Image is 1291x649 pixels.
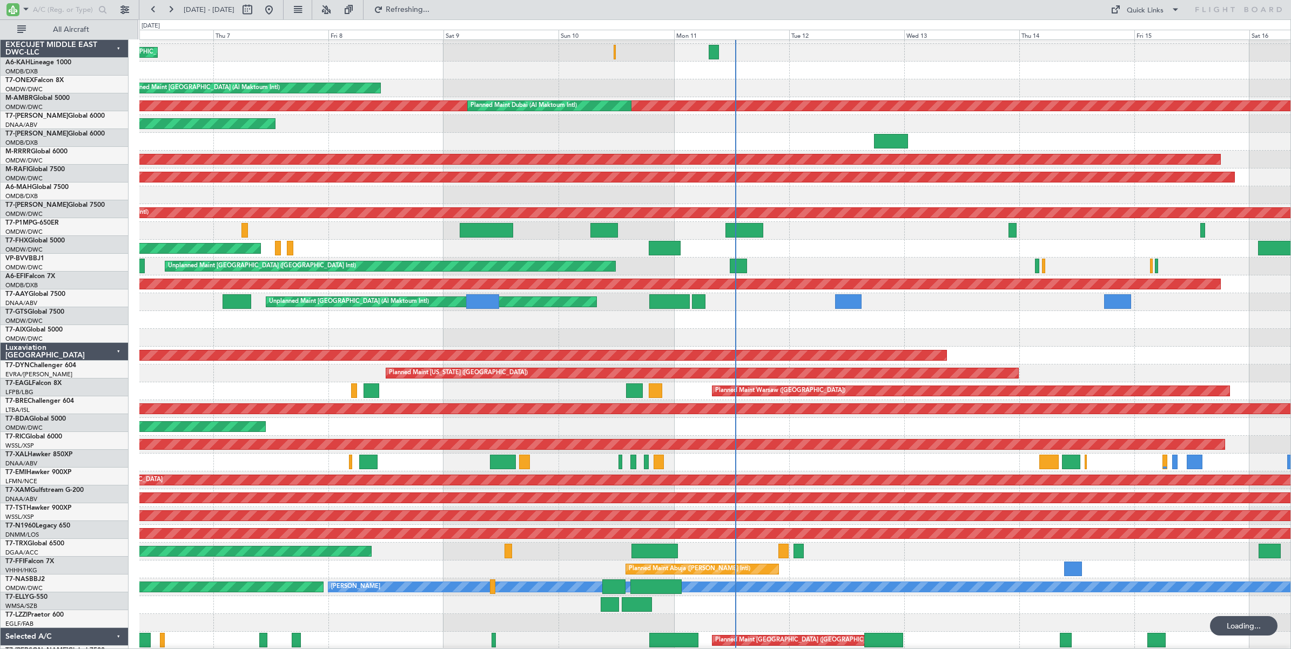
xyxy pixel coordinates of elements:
div: Tue 12 [789,30,904,39]
a: OMDW/DWC [5,424,43,432]
a: EVRA/[PERSON_NAME] [5,370,72,378]
span: T7-LZZI [5,612,28,618]
span: T7-GTS [5,309,28,315]
span: T7-N1960 [5,523,36,529]
a: WMSA/SZB [5,602,37,610]
span: [DATE] - [DATE] [184,5,234,15]
span: T7-P1MP [5,220,32,226]
a: OMDB/DXB [5,67,38,76]
a: T7-[PERSON_NAME]Global 6000 [5,131,105,137]
a: OMDW/DWC [5,263,43,272]
a: OMDW/DWC [5,103,43,111]
button: Refreshing... [369,1,434,18]
a: OMDB/DXB [5,139,38,147]
div: Loading... [1210,616,1277,636]
a: OMDW/DWC [5,335,43,343]
a: T7-BDAGlobal 5000 [5,416,66,422]
a: OMDW/DWC [5,157,43,165]
span: T7-[PERSON_NAME] [5,131,68,137]
a: OMDW/DWC [5,317,43,325]
div: Unplanned Maint [GEOGRAPHIC_DATA] ([GEOGRAPHIC_DATA] Intl) [168,258,356,274]
div: Sat 9 [443,30,559,39]
a: T7-RICGlobal 6000 [5,434,62,440]
span: T7-TRX [5,540,28,547]
div: Wed 13 [904,30,1019,39]
a: T7-LZZIPraetor 600 [5,612,64,618]
a: T7-FHXGlobal 5000 [5,238,65,244]
a: T7-DYNChallenger 604 [5,362,76,369]
a: T7-P1MPG-650ER [5,220,59,226]
a: T7-AIXGlobal 5000 [5,327,63,333]
a: OMDW/DWC [5,228,43,236]
a: LFPB/LBG [5,388,33,396]
a: DNAA/ABV [5,121,37,129]
div: Unplanned Maint [GEOGRAPHIC_DATA] (Al Maktoum Intl) [120,80,280,96]
span: T7-AAY [5,291,29,298]
div: Thu 14 [1019,30,1134,39]
a: DNAA/ABV [5,299,37,307]
span: T7-FFI [5,558,24,565]
span: A6-KAH [5,59,30,66]
a: WSSL/XSP [5,442,34,450]
span: T7-EMI [5,469,26,476]
a: OMDB/DXB [5,192,38,200]
span: T7-ONEX [5,77,34,84]
a: T7-XALHawker 850XP [5,451,72,458]
span: T7-NAS [5,576,29,583]
a: OMDW/DWC [5,210,43,218]
span: T7-[PERSON_NAME] [5,202,68,208]
span: T7-BRE [5,398,28,404]
div: Thu 7 [213,30,328,39]
span: Refreshing... [385,6,431,13]
a: T7-ELLYG-550 [5,594,48,600]
a: M-AMBRGlobal 5000 [5,95,70,102]
button: Quick Links [1105,1,1185,18]
a: A6-EFIFalcon 7X [5,273,55,280]
a: LTBA/ISL [5,406,30,414]
span: M-AMBR [5,95,33,102]
a: T7-AAYGlobal 7500 [5,291,65,298]
a: T7-[PERSON_NAME]Global 7500 [5,202,105,208]
span: T7-FHX [5,238,28,244]
span: T7-XAL [5,451,28,458]
div: [DATE] [142,22,160,31]
span: T7-XAM [5,487,30,493]
a: WSSL/XSP [5,513,34,521]
div: Planned Maint [GEOGRAPHIC_DATA] ([GEOGRAPHIC_DATA]) [715,632,885,648]
a: EGLF/FAB [5,620,33,628]
a: T7-GTSGlobal 7500 [5,309,64,315]
a: VP-BVVBBJ1 [5,255,44,262]
div: Planned Maint Warsaw ([GEOGRAPHIC_DATA]) [715,383,845,399]
a: T7-ONEXFalcon 8X [5,77,64,84]
div: [PERSON_NAME] [331,579,380,595]
span: T7-DYN [5,362,30,369]
div: Planned Maint Dubai (Al Maktoum Intl) [470,98,577,114]
a: T7-[PERSON_NAME]Global 6000 [5,113,105,119]
a: OMDW/DWC [5,174,43,182]
a: A6-MAHGlobal 7500 [5,184,69,191]
button: All Aircraft [12,21,117,38]
a: T7-EMIHawker 900XP [5,469,71,476]
a: T7-TRXGlobal 6500 [5,540,64,547]
a: DNMM/LOS [5,531,39,539]
span: T7-[PERSON_NAME] [5,113,68,119]
span: A6-MAH [5,184,32,191]
a: M-RRRRGlobal 6000 [5,148,68,155]
div: Sun 10 [559,30,674,39]
div: Mon 11 [674,30,789,39]
a: T7-EAGLFalcon 8X [5,380,62,387]
div: Unplanned Maint [GEOGRAPHIC_DATA] (Al Maktoum Intl) [269,294,429,310]
a: A6-KAHLineage 1000 [5,59,71,66]
div: Wed 6 [98,30,213,39]
div: Fri 8 [328,30,443,39]
a: T7-N1960Legacy 650 [5,523,70,529]
span: T7-ELLY [5,594,29,600]
input: A/C (Reg. or Type) [33,2,95,18]
span: All Aircraft [28,26,114,33]
span: T7-EAGL [5,380,32,387]
a: T7-FFIFalcon 7X [5,558,54,565]
div: Quick Links [1127,5,1164,16]
a: DGAA/ACC [5,549,38,557]
span: T7-TST [5,505,26,511]
a: T7-XAMGulfstream G-200 [5,487,84,493]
